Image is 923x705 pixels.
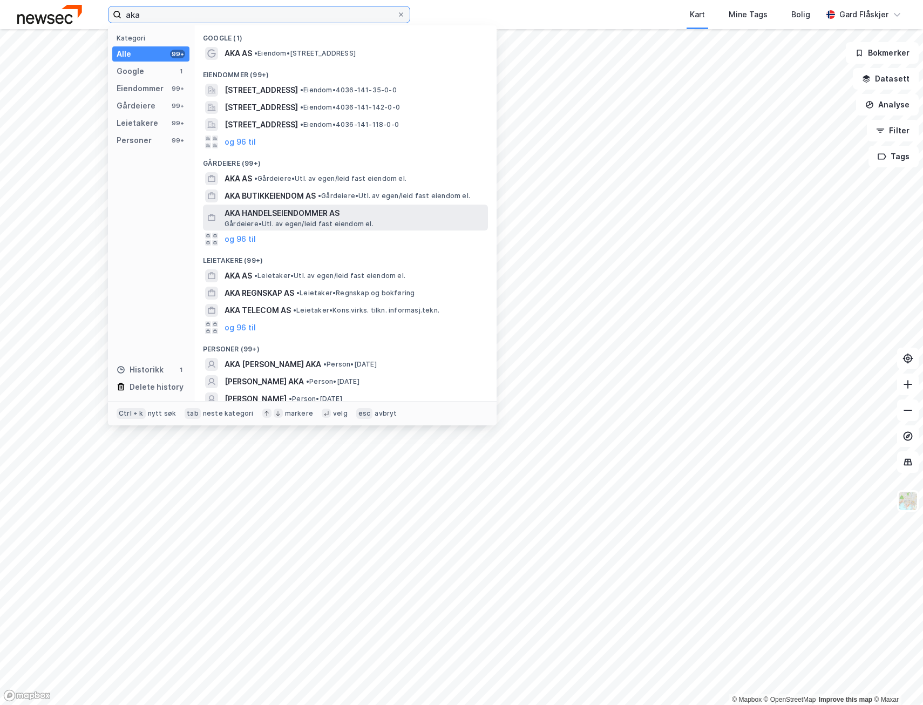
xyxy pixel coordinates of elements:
span: Gårdeiere • Utl. av egen/leid fast eiendom el. [254,174,406,183]
span: AKA [PERSON_NAME] AKA [225,358,321,371]
div: Gard Flåskjer [839,8,888,21]
button: og 96 til [225,321,256,334]
div: 1 [177,67,185,76]
div: nytt søk [148,409,177,418]
span: Gårdeiere • Utl. av egen/leid fast eiendom el. [318,192,470,200]
div: Delete history [130,381,184,394]
span: Gårdeiere • Utl. av egen/leid fast eiendom el. [225,220,374,228]
div: Gårdeiere [117,99,155,112]
span: Leietaker • Utl. av egen/leid fast eiendom el. [254,272,405,280]
span: AKA AS [225,172,252,185]
div: esc [356,408,373,419]
div: 99+ [170,50,185,58]
div: Kontrollprogram for chat [869,653,923,705]
span: Person • [DATE] [289,395,342,403]
span: • [296,289,300,297]
div: 99+ [170,119,185,127]
span: • [300,86,303,94]
span: Eiendom • [STREET_ADDRESS] [254,49,356,58]
div: Ctrl + k [117,408,146,419]
button: Tags [868,146,919,167]
span: Person • [DATE] [323,360,377,369]
div: Leietakere (99+) [194,248,497,267]
span: Leietaker • Kons.virks. tilkn. informasj.tekn. [293,306,439,315]
div: Bolig [791,8,810,21]
span: • [254,174,257,182]
div: 99+ [170,136,185,145]
img: Z [898,491,918,511]
span: AKA REGNSKAP AS [225,287,294,300]
iframe: Chat Widget [869,653,923,705]
input: Søk på adresse, matrikkel, gårdeiere, leietakere eller personer [121,6,397,23]
div: Eiendommer (99+) [194,62,497,82]
button: Bokmerker [846,42,919,64]
div: Personer (99+) [194,336,497,356]
span: Eiendom • 4036-141-142-0-0 [300,103,400,112]
span: AKA AS [225,269,252,282]
div: Google [117,65,144,78]
div: neste kategori [203,409,254,418]
div: tab [185,408,201,419]
div: Leietakere [117,117,158,130]
span: AKA TELECOM AS [225,304,291,317]
span: • [323,360,327,368]
div: Mine Tags [729,8,768,21]
button: Datasett [853,68,919,90]
div: avbryt [375,409,397,418]
span: AKA HANDELSEIENDOMMER AS [225,207,484,220]
span: [PERSON_NAME] [225,392,287,405]
div: Eiendommer [117,82,164,95]
div: Gårdeiere (99+) [194,151,497,170]
span: [PERSON_NAME] AKA [225,375,304,388]
span: • [293,306,296,314]
a: Mapbox [732,696,762,703]
span: • [300,103,303,111]
span: Person • [DATE] [306,377,359,386]
span: [STREET_ADDRESS] [225,118,298,131]
span: Leietaker • Regnskap og bokføring [296,289,415,297]
div: Personer [117,134,152,147]
button: Filter [867,120,919,141]
button: og 96 til [225,135,256,148]
div: Alle [117,48,131,60]
a: Mapbox homepage [3,689,51,702]
span: • [306,377,309,385]
div: Historikk [117,363,164,376]
span: • [254,272,257,280]
a: Improve this map [819,696,872,703]
span: Eiendom • 4036-141-35-0-0 [300,86,397,94]
button: Analyse [856,94,919,116]
span: [STREET_ADDRESS] [225,84,298,97]
span: AKA AS [225,47,252,60]
div: velg [333,409,348,418]
img: newsec-logo.f6e21ccffca1b3a03d2d.png [17,5,82,24]
div: 99+ [170,84,185,93]
span: • [300,120,303,128]
div: Kategori [117,34,189,42]
div: 1 [177,365,185,374]
span: AKA BUTIKKEIENDOM AS [225,189,316,202]
span: Eiendom • 4036-141-118-0-0 [300,120,399,129]
div: Kart [690,8,705,21]
span: • [318,192,321,200]
span: • [254,49,257,57]
div: 99+ [170,101,185,110]
div: Google (1) [194,25,497,45]
a: OpenStreetMap [764,696,816,703]
div: markere [285,409,313,418]
span: • [289,395,292,403]
span: [STREET_ADDRESS] [225,101,298,114]
button: og 96 til [225,233,256,246]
